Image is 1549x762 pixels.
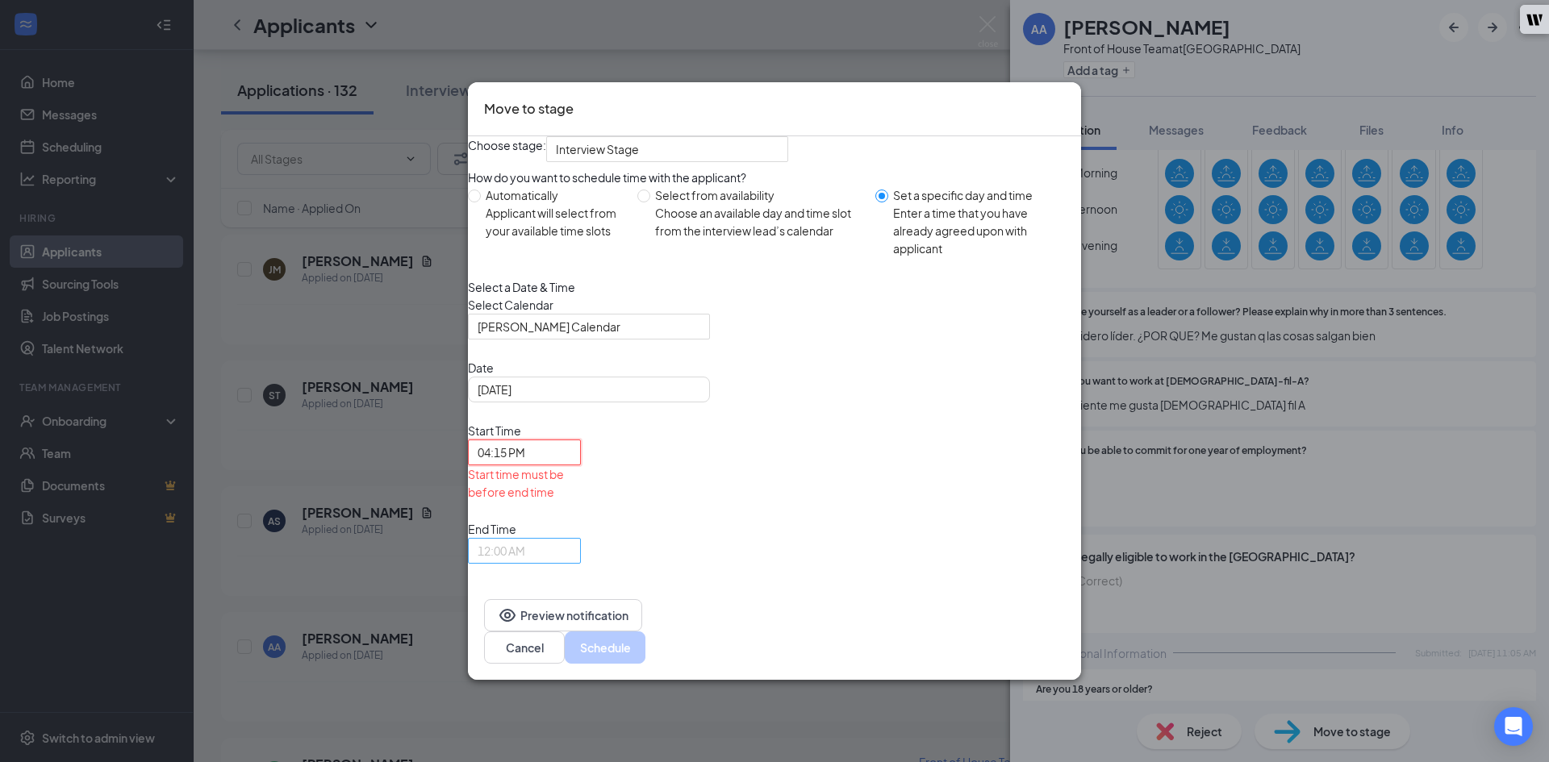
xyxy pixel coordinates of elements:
[478,314,620,339] span: [PERSON_NAME] Calendar
[468,136,546,162] span: Choose stage:
[893,186,1068,204] div: Set a specific day and time
[468,422,581,439] span: Start Time
[556,137,639,161] span: Interview Stage
[478,440,525,464] span: 04:15 PM
[468,169,1081,186] div: How do you want to schedule time with the applicant?
[468,278,1081,296] div: Select a Date & Time
[1494,707,1533,746] div: Open Intercom Messenger
[468,465,581,501] div: Start time must be before end time
[486,204,624,239] div: Applicant will select from your available time slots
[893,204,1068,257] div: Enter a time that you have already agreed upon with applicant
[486,186,624,204] div: Automatically
[468,520,581,538] span: End Time
[484,98,574,119] h3: Move to stage
[478,539,525,563] span: 12:00 AM
[484,631,565,664] button: Cancel
[484,599,642,631] button: EyePreview notification
[498,606,517,625] svg: Eye
[478,381,697,398] input: Aug 27, 2025
[468,359,1081,377] span: Date
[468,296,1081,314] span: Select Calendar
[655,186,862,204] div: Select from availability
[655,204,862,239] div: Choose an available day and time slot from the interview lead’s calendar
[565,631,645,664] button: Schedule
